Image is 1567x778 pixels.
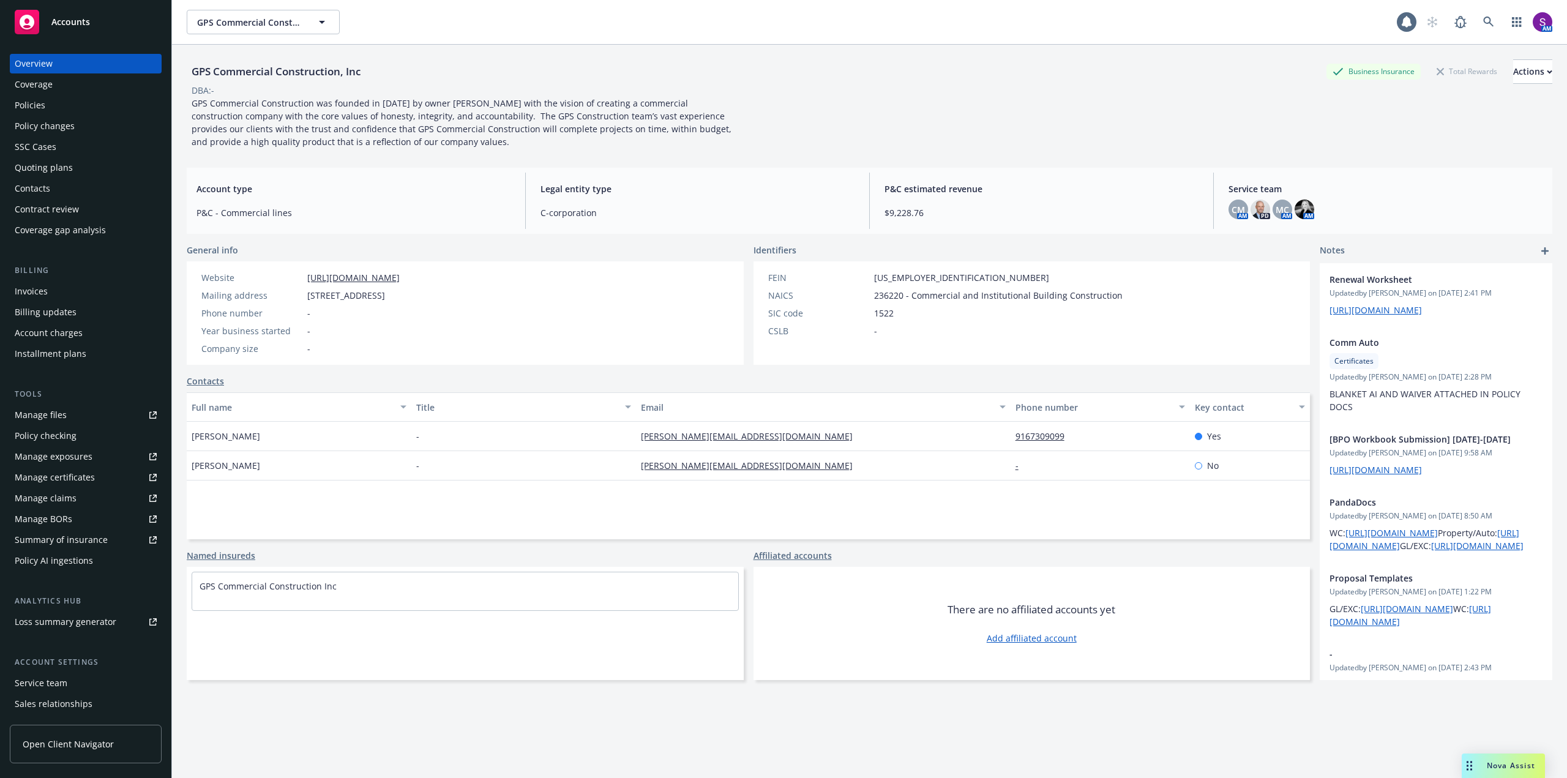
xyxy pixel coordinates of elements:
span: [STREET_ADDRESS] [307,289,385,302]
div: CSLB [768,324,869,337]
a: Report a Bug [1448,10,1473,34]
span: 236220 - Commercial and Institutional Building Construction [874,289,1123,302]
span: General info [187,244,238,256]
div: Account settings [10,656,162,668]
span: Open Client Navigator [23,738,114,750]
div: Coverage gap analysis [15,220,106,240]
div: Mailing address [201,289,302,302]
div: Full name [192,401,393,414]
a: Manage claims [10,488,162,508]
span: - [416,459,419,472]
span: Nova Assist [1487,760,1535,771]
a: Overview [10,54,162,73]
span: P&C estimated revenue [884,182,1199,195]
div: Proposal TemplatesUpdatedby [PERSON_NAME] on [DATE] 1:22 PMGL/EXC:[URL][DOMAIN_NAME]WC:[URL][DOMA... [1320,562,1552,638]
a: Account charges [10,323,162,343]
div: Policies [15,95,45,115]
a: Service team [10,673,162,693]
div: Company size [201,342,302,355]
span: - [874,324,877,337]
a: SSC Cases [10,137,162,157]
span: Legal entity type [540,182,855,195]
span: - [416,430,419,443]
span: [BPO Workbook Submission] [DATE]-[DATE] [1330,433,1511,446]
div: Manage exposures [15,447,92,466]
span: Updated by [PERSON_NAME] on [DATE] 2:41 PM [1330,288,1543,299]
span: C-corporation [540,206,855,219]
div: Coverage [15,75,53,94]
span: Yes [1207,430,1221,443]
a: - [1015,460,1028,471]
div: Renewal WorksheetUpdatedby [PERSON_NAME] on [DATE] 2:41 PM[URL][DOMAIN_NAME] [1320,263,1552,326]
span: [US_EMPLOYER_IDENTIFICATION_NUMBER] [874,271,1049,284]
a: Policy AI ingestions [10,551,162,570]
span: Updated by [PERSON_NAME] on [DATE] 9:58 AM [1330,447,1543,458]
div: Phone number [201,307,302,320]
span: There are no affiliated accounts yet [948,602,1115,617]
span: Accounts [51,17,90,27]
div: Billing [10,264,162,277]
span: - [307,307,310,320]
div: Loss summary generator [15,612,116,632]
img: photo [1295,200,1314,219]
a: Billing updates [10,302,162,322]
div: Policy changes [15,116,75,136]
a: Named insureds [187,549,255,562]
span: Proposal Templates [1330,572,1511,585]
a: Coverage gap analysis [10,220,162,240]
a: Switch app [1505,10,1529,34]
a: [URL][DOMAIN_NAME] [1431,540,1524,552]
div: SIC code [768,307,869,320]
a: Add affiliated account [987,632,1077,645]
div: Contacts [15,179,50,198]
p: WC: Property/Auto: GL/EXC: [1330,526,1543,552]
div: [BPO Workbook Submission] [DATE]-[DATE]Updatedby [PERSON_NAME] on [DATE] 9:58 AM[URL][DOMAIN_NAME] [1320,423,1552,486]
div: Quoting plans [15,158,73,178]
div: Actions [1513,60,1552,83]
span: Updated by [PERSON_NAME] on [DATE] 2:43 PM [1330,662,1543,673]
div: Manage claims [15,488,77,508]
span: GPS Commercial Construction was founded in [DATE] by owner [PERSON_NAME] with the vision of creat... [192,97,734,148]
button: Phone number [1011,392,1191,422]
div: Comm AutoCertificatesUpdatedby [PERSON_NAME] on [DATE] 2:28 PMBLANKET AI AND WAIVER ATTACHED IN P... [1320,326,1552,423]
div: FEIN [768,271,869,284]
button: GPS Commercial Construction, Inc [187,10,340,34]
span: [PERSON_NAME] [192,459,260,472]
span: No [1207,459,1219,472]
span: 1522 [874,307,894,320]
a: 9167309099 [1015,430,1074,442]
a: [PERSON_NAME][EMAIL_ADDRESS][DOMAIN_NAME] [641,430,862,442]
div: Key contact [1195,401,1292,414]
a: Quoting plans [10,158,162,178]
img: photo [1533,12,1552,32]
div: Manage files [15,405,67,425]
div: Overview [15,54,53,73]
a: Sales relationships [10,694,162,714]
span: Certificates [1334,356,1374,367]
span: Comm Auto [1330,336,1511,349]
span: GPS Commercial Construction, Inc [197,16,303,29]
div: Policy AI ingestions [15,551,93,570]
p: GL/EXC: WC: [1330,602,1543,628]
div: Title [416,401,618,414]
a: Policy changes [10,116,162,136]
span: Service team [1229,182,1543,195]
div: Invoices [15,282,48,301]
div: Phone number [1015,401,1172,414]
button: Key contact [1190,392,1310,422]
div: Drag to move [1462,754,1477,778]
span: CM [1232,203,1245,216]
button: Nova Assist [1462,754,1545,778]
img: photo [1251,200,1270,219]
div: Business Insurance [1326,64,1421,79]
span: Notes [1320,244,1345,258]
a: Loss summary generator [10,612,162,632]
a: Manage exposures [10,447,162,466]
div: Summary of insurance [15,530,108,550]
div: Policy checking [15,426,77,446]
span: [PERSON_NAME] [192,430,260,443]
a: Manage certificates [10,468,162,487]
a: Contract review [10,200,162,219]
button: Title [411,392,636,422]
div: Analytics hub [10,595,162,607]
